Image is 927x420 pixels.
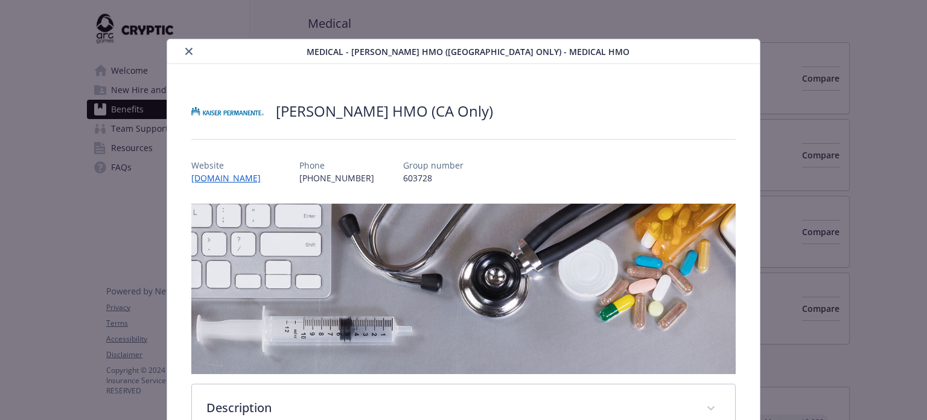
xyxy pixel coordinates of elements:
p: [PHONE_NUMBER] [299,172,374,184]
img: banner [191,204,735,374]
button: close [182,44,196,59]
a: [DOMAIN_NAME] [191,172,270,184]
p: Phone [299,159,374,172]
span: Medical - [PERSON_NAME] HMO ([GEOGRAPHIC_DATA] Only) - Medical HMO [307,45,629,58]
p: Group number [403,159,463,172]
h2: [PERSON_NAME] HMO (CA Only) [276,101,493,121]
img: Kaiser Permanente Insurance Company [191,93,264,129]
p: Website [191,159,270,172]
p: 603728 [403,172,463,184]
p: Description [206,399,691,417]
